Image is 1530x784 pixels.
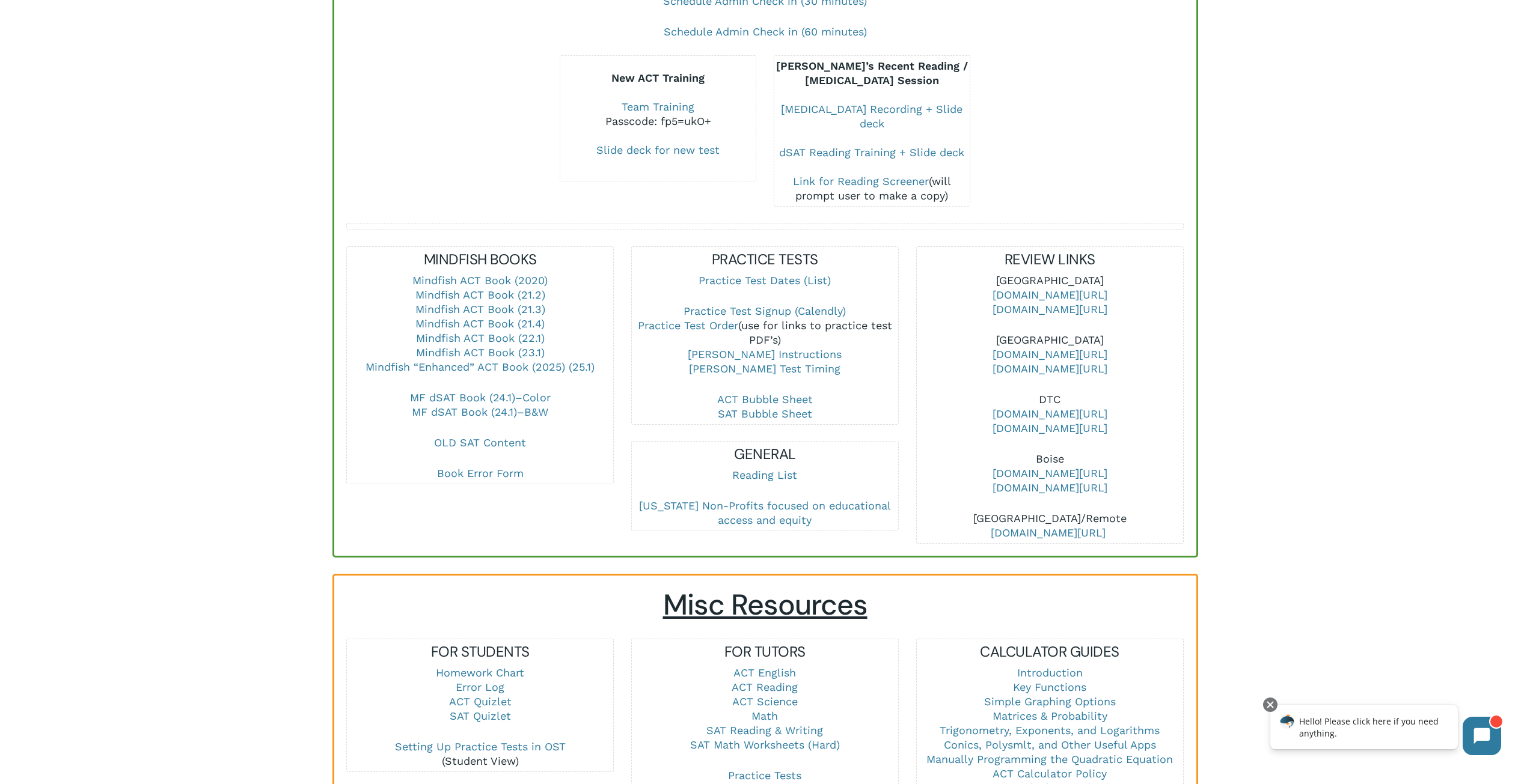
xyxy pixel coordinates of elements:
a: [US_STATE] Non-Profits focused on educational access and equity [639,499,891,526]
a: Matrices & Probability [993,710,1107,722]
a: SAT Math Worksheets (Hard) [690,738,840,751]
a: ACT Quizlet [449,695,512,708]
b: [PERSON_NAME]’s Recent Reading / [MEDICAL_DATA] Session [776,59,968,87]
div: Passcode: fp5=ukO+ [560,114,756,129]
a: Slide deck for new test [596,144,720,156]
a: Conics, Polysmlt, and Other Useful Apps [944,738,1156,751]
a: Mindfish ACT Book (21.4) [415,317,545,330]
a: Practice Tests [728,769,801,782]
a: Mindfish ACT Book (22.1) [416,332,545,344]
b: New ACT Training [611,71,705,84]
a: Mindfish ACT Book (21.2) [415,288,545,301]
a: Practice Test Signup (Calendly) [684,305,846,317]
a: ACT English [733,666,796,679]
a: Homework Chart [436,666,524,679]
h5: FOR TUTORS [632,642,898,661]
a: Manually Programming the Quadratic Equation [926,753,1173,765]
a: Mindfish ACT Book (21.3) [415,303,545,315]
p: Boise [917,452,1183,511]
p: (Student View) [347,740,613,768]
a: Team Training [622,100,694,113]
a: SAT Bubble Sheet [718,407,812,420]
a: Setting Up Practice Tests in OST [395,740,566,753]
a: Practice Test Dates (List) [699,274,831,287]
a: Book Error Form [437,467,524,479]
h5: CALCULATOR GUIDES [917,642,1183,661]
a: OLD SAT Content [434,436,526,449]
a: [PERSON_NAME] Test Timing [689,362,840,375]
h5: PRACTICE TESTS [632,250,898,269]
a: ACT Science [732,695,798,708]
a: dSAT Reading Training + Slide deck [779,146,964,159]
a: Simple Graphing Options [984,695,1116,708]
p: (use for links to practice test PDF’s) [632,304,898,392]
a: Error Log [456,681,504,693]
a: [DOMAIN_NAME][URL] [993,348,1107,360]
a: Mindfish “Enhanced” ACT Book (2025) (25.1) [366,360,595,373]
p: DTC [917,392,1183,452]
a: MF dSAT Book (24.1)–B&W [412,406,548,418]
a: SAT Reading & Writing [706,724,823,737]
a: [DOMAIN_NAME][URL] [993,362,1107,375]
a: Mindfish ACT Book (2020) [412,274,548,287]
a: [DOMAIN_NAME][URL] [993,422,1107,434]
a: Link for Reading Screener [793,175,929,187]
a: Trigonometry, Exponents, and Logarithms [940,724,1160,737]
a: [DOMAIN_NAME][URL] [993,288,1107,301]
a: Practice Test Order [638,319,738,332]
a: Mindfish ACT Book (23.1) [416,346,545,359]
p: [GEOGRAPHIC_DATA] [917,333,1183,392]
a: [DOMAIN_NAME][URL] [993,407,1107,420]
a: [DOMAIN_NAME][URL] [993,467,1107,479]
a: ACT Bubble Sheet [717,393,813,406]
iframe: Chatbot [1258,695,1513,767]
a: Introduction [1017,666,1083,679]
a: Math [751,710,778,722]
p: [GEOGRAPHIC_DATA]/Remote [917,511,1183,540]
a: ACT Reading [732,681,798,693]
a: [DOMAIN_NAME][URL] [993,303,1107,315]
a: [MEDICAL_DATA] Recording + Slide deck [781,103,962,130]
p: [GEOGRAPHIC_DATA] [917,273,1183,333]
h5: GENERAL [632,445,898,464]
a: Reading List [732,469,797,481]
h5: MINDFISH BOOKS [347,250,613,269]
a: ACT Calculator Policy [993,767,1107,780]
h5: REVIEW LINKS [917,250,1183,269]
span: Misc Resources [663,586,868,624]
a: MF dSAT Book (24.1)–Color [410,391,551,404]
a: [DOMAIN_NAME][URL] [993,481,1107,494]
a: Key Functions [1013,681,1086,693]
div: (will prompt user to make a copy) [774,174,970,203]
a: [PERSON_NAME] Instructions [688,348,842,360]
a: SAT Quizlet [450,710,511,722]
h5: FOR STUDENTS [347,642,613,661]
a: Schedule Admin Check in (60 minutes) [664,25,867,38]
a: [DOMAIN_NAME][URL] [991,526,1106,539]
